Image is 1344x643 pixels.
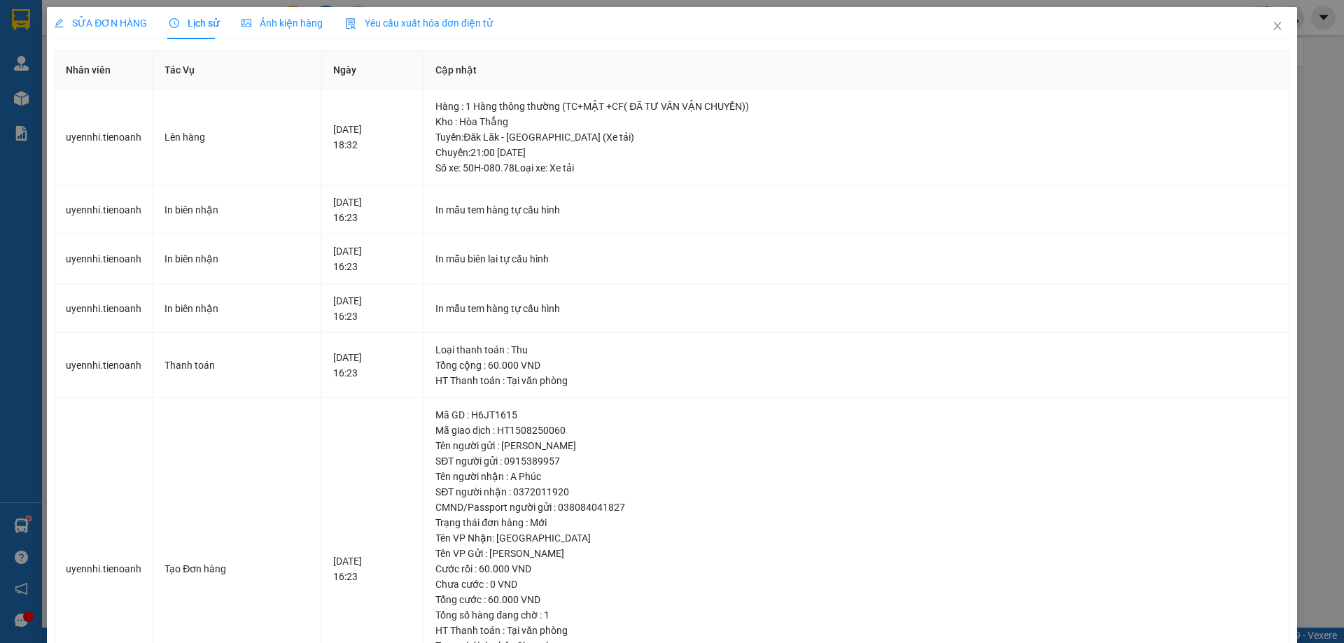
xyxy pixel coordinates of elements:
[435,114,1277,129] div: Kho : Hòa Thắng
[55,51,153,90] th: Nhân viên
[435,484,1277,500] div: SĐT người nhận : 0372011920
[435,251,1277,267] div: In mẫu biên lai tự cấu hình
[435,469,1277,484] div: Tên người nhận : A Phúc
[241,17,323,29] span: Ảnh kiện hàng
[435,129,1277,176] div: Tuyến : Đăk Lăk - [GEOGRAPHIC_DATA] (Xe tải) Chuyến: 21:00 [DATE] Số xe: 50H-080.78 Loại xe: Xe tải
[435,607,1277,623] div: Tổng số hàng đang chờ : 1
[435,530,1277,546] div: Tên VP Nhận: [GEOGRAPHIC_DATA]
[55,234,153,284] td: uyennhi.tienoanh
[345,18,356,29] img: icon
[55,90,153,185] td: uyennhi.tienoanh
[164,358,309,373] div: Thanh toán
[435,515,1277,530] div: Trạng thái đơn hàng : Mới
[55,284,153,334] td: uyennhi.tienoanh
[333,122,413,153] div: [DATE] 18:32
[435,500,1277,515] div: CMND/Passport người gửi : 038084041827
[1258,7,1297,46] button: Close
[54,17,147,29] span: SỬA ĐƠN HÀNG
[333,553,413,584] div: [DATE] 16:23
[435,453,1277,469] div: SĐT người gửi : 0915389957
[1272,20,1283,31] span: close
[153,51,321,90] th: Tác Vụ
[169,18,179,28] span: clock-circle
[164,561,309,577] div: Tạo Đơn hàng
[333,243,413,274] div: [DATE] 16:23
[435,342,1277,358] div: Loại thanh toán : Thu
[345,17,493,29] span: Yêu cầu xuất hóa đơn điện tử
[333,195,413,225] div: [DATE] 16:23
[435,623,1277,638] div: HT Thanh toán : Tại văn phòng
[322,51,425,90] th: Ngày
[55,185,153,235] td: uyennhi.tienoanh
[435,546,1277,561] div: Tên VP Gửi : [PERSON_NAME]
[435,577,1277,592] div: Chưa cước : 0 VND
[435,423,1277,438] div: Mã giao dịch : HT1508250060
[435,358,1277,373] div: Tổng cộng : 60.000 VND
[169,17,219,29] span: Lịch sử
[435,301,1277,316] div: In mẫu tem hàng tự cấu hình
[333,293,413,324] div: [DATE] 16:23
[435,592,1277,607] div: Tổng cước : 60.000 VND
[164,251,309,267] div: In biên nhận
[54,18,64,28] span: edit
[164,301,309,316] div: In biên nhận
[424,51,1289,90] th: Cập nhật
[333,350,413,381] div: [DATE] 16:23
[164,202,309,218] div: In biên nhận
[164,129,309,145] div: Lên hàng
[435,373,1277,388] div: HT Thanh toán : Tại văn phòng
[55,333,153,398] td: uyennhi.tienoanh
[435,202,1277,218] div: In mẫu tem hàng tự cấu hình
[435,561,1277,577] div: Cước rồi : 60.000 VND
[435,99,1277,114] div: Hàng : 1 Hàng thông thường (TC+MẬT +CF( ĐÃ TƯ VẤN VẬN CHUYỂN))
[435,407,1277,423] div: Mã GD : H6JT1615
[241,18,251,28] span: picture
[435,438,1277,453] div: Tên người gửi : [PERSON_NAME]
